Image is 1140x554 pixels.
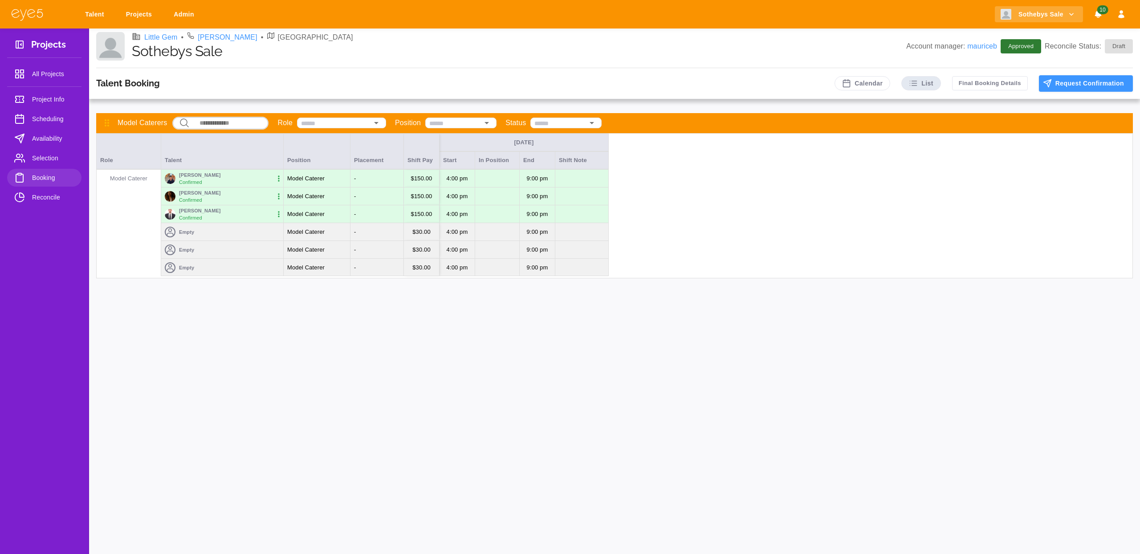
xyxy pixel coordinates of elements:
[835,76,890,90] button: Calendar
[520,191,555,202] p: 9:00 PM
[11,8,44,21] img: eye5
[32,69,74,79] span: All Projects
[32,153,74,163] span: Selection
[179,179,202,186] p: Confirmed
[1003,42,1039,51] span: Approved
[395,118,421,128] p: Position
[440,173,475,184] p: 4:00 PM
[278,32,353,43] p: [GEOGRAPHIC_DATA]
[32,114,74,124] span: Scheduling
[505,118,526,128] p: Status
[1090,6,1106,23] button: Notifications
[440,262,475,273] p: 4:00 PM
[1045,39,1133,53] p: Reconcile Status:
[7,149,81,167] a: Selection
[287,263,325,272] p: Model Caterer
[7,90,81,108] a: Project Info
[32,172,74,183] span: Booking
[354,174,356,183] p: -
[404,134,440,169] div: Shift Pay
[1001,9,1011,20] img: Client logo
[1039,75,1133,92] button: Request Confirmation
[179,207,221,214] p: [PERSON_NAME]
[179,196,202,204] p: Confirmed
[96,78,160,89] h3: Talent Booking
[132,43,906,60] h1: Sothebys Sale
[179,214,202,222] p: Confirmed
[261,32,264,43] li: •
[520,151,555,169] div: End
[165,191,175,202] img: 56a50450-9542-11ef-9284-e5c13e26f8f3
[118,118,167,128] p: Model Caterers
[906,41,997,52] p: Account manager:
[97,174,161,183] p: Model Caterer
[370,117,383,129] button: Open
[144,32,177,43] a: Little Gem
[354,210,356,219] p: -
[440,244,475,256] p: 4:00 PM
[952,76,1028,90] button: Final Booking Details
[7,110,81,128] a: Scheduling
[165,173,175,184] img: 0ec7d270-f394-11ee-9815-3f266e522641
[32,94,74,105] span: Project Info
[475,151,520,169] div: In Position
[179,246,194,253] p: Empty
[520,244,555,256] p: 9:00 PM
[161,134,284,169] div: Talent
[198,32,257,43] a: [PERSON_NAME]
[165,209,175,220] img: 19f0a020-61aa-11f0-b528-0be1b41b7ed8
[277,118,293,128] p: Role
[440,191,475,202] p: 4:00 PM
[7,130,81,147] a: Availability
[354,245,356,254] p: -
[412,228,431,236] p: $ 30.00
[1107,42,1131,51] span: Draft
[287,174,325,183] p: Model Caterer
[967,42,997,50] a: mauriceb
[1097,5,1108,14] span: 10
[520,262,555,273] p: 9:00 PM
[179,264,194,271] p: Empty
[96,32,125,61] img: Client logo
[179,189,221,196] p: [PERSON_NAME]
[32,133,74,144] span: Availability
[520,226,555,238] p: 9:00 PM
[7,188,81,206] a: Reconcile
[181,32,183,43] li: •
[520,173,555,184] p: 9:00 PM
[79,6,113,23] a: Talent
[443,138,605,147] div: [DATE]
[411,174,432,183] p: $ 150.00
[7,169,81,187] a: Booking
[179,228,194,236] p: Empty
[412,263,431,272] p: $ 30.00
[97,134,161,169] div: Role
[350,134,404,169] div: Placement
[412,245,431,254] p: $ 30.00
[31,39,66,53] h3: Projects
[284,134,350,169] div: Position
[440,226,475,238] p: 4:00 PM
[586,117,598,129] button: Open
[287,228,325,236] p: Model Caterer
[440,151,475,169] div: Start
[440,208,475,220] p: 4:00 PM
[287,245,325,254] p: Model Caterer
[354,263,356,272] p: -
[520,208,555,220] p: 9:00 PM
[555,151,609,169] div: Shift Note
[168,6,203,23] a: Admin
[120,6,161,23] a: Projects
[287,192,325,201] p: Model Caterer
[7,65,81,83] a: All Projects
[901,76,941,90] button: List
[354,192,356,201] p: -
[411,210,432,219] p: $ 150.00
[480,117,493,129] button: Open
[179,171,221,179] p: [PERSON_NAME]
[32,192,74,203] span: Reconcile
[411,192,432,201] p: $ 150.00
[354,228,356,236] p: -
[995,6,1083,23] button: Sothebys Sale
[287,210,325,219] p: Model Caterer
